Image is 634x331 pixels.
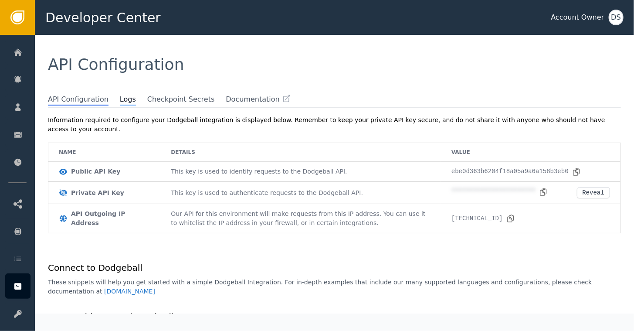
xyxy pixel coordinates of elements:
td: Details [160,143,441,162]
td: This key is used to identify requests to the Dodgeball API. [160,162,441,182]
span: Logs [120,94,136,106]
div: API Outgoing IP Address [71,209,150,228]
div: Information required to configure your Dodgeball integration is displayed below. Remember to keep... [48,116,621,134]
div: Reveal [583,189,604,196]
td: Value [441,143,620,162]
a: Documentation [226,94,291,105]
td: Our API for this environment will make requests from this IP address. You can use it to whitelist... [160,204,441,233]
div: [TECHNICAL_ID] [451,214,515,223]
h1: Server Side Setup (Required) [48,310,175,323]
div: ebe0d363b6204f18a05a9a6a158b3eb0 [451,167,581,176]
div: Private API Key [71,188,124,198]
button: Reveal [577,187,610,198]
td: Name [48,143,160,162]
span: Documentation [226,94,279,105]
h1: Connect to Dodgeball [48,261,621,274]
div: Public API Key [71,167,120,176]
button: DS [609,10,624,25]
p: These snippets will help you get started with a simple Dodgeball Integration. For in-depth exampl... [48,278,621,296]
div: Collapse Details [182,313,224,321]
span: API Configuration [48,94,108,106]
a: [DOMAIN_NAME] [104,288,155,295]
td: This key is used to authenticate requests to the Dodgeball API. [160,182,441,204]
div: Account Owner [551,12,604,23]
span: Developer Center [45,8,161,27]
span: API Configuration [48,55,184,73]
span: Checkpoint Secrets [147,94,215,105]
